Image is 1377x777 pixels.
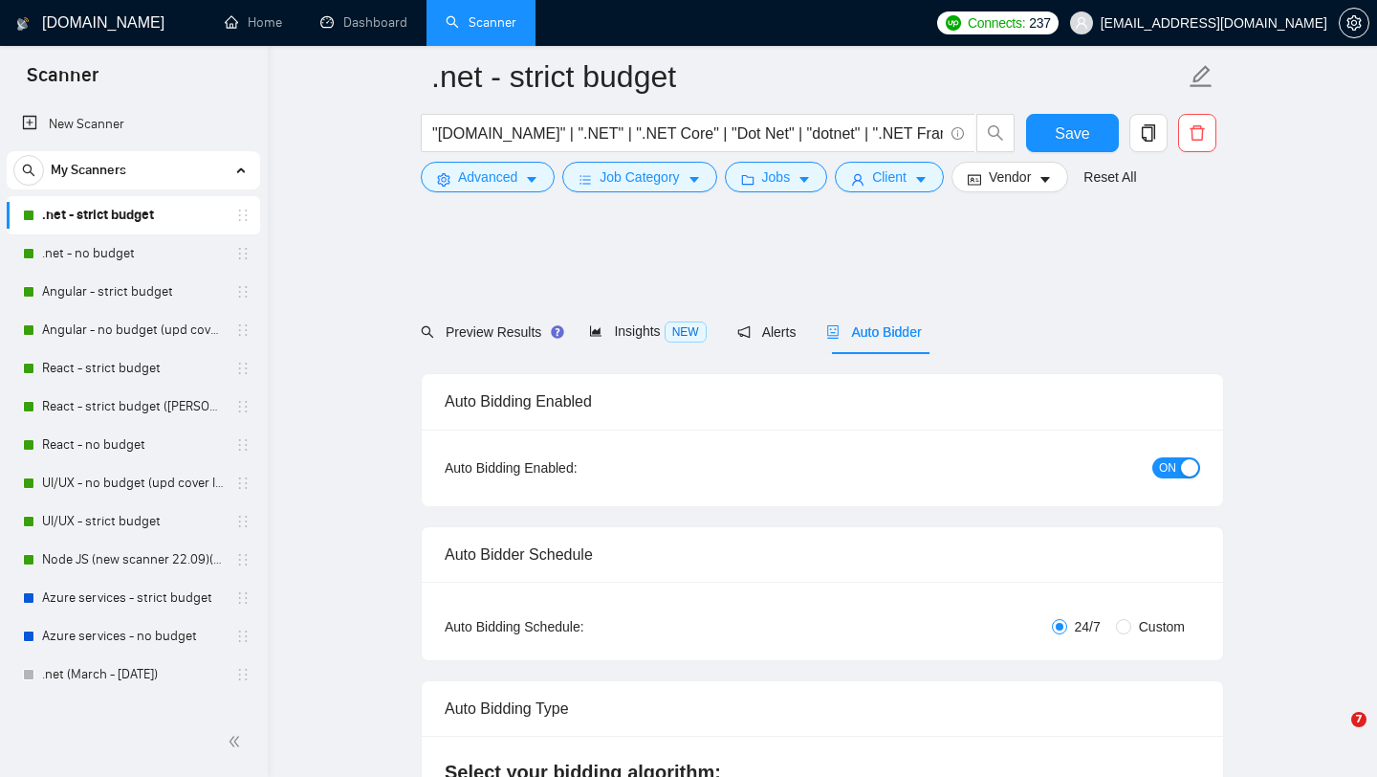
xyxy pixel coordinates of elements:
[1083,166,1136,188] a: Reset All
[549,323,566,341] div: Tooltip anchor
[1339,15,1369,31] a: setting
[851,172,864,187] span: user
[235,322,251,338] span: holder
[235,514,251,529] span: holder
[421,162,555,192] button: settingAdvancedcaret-down
[600,166,679,188] span: Job Category
[589,323,706,339] span: Insights
[42,617,224,655] a: Azure services - no budget
[976,114,1015,152] button: search
[1075,16,1088,30] span: user
[1339,8,1369,38] button: setting
[42,464,224,502] a: UI/UX - no budget (upd cover letter)
[421,325,434,339] span: search
[235,552,251,567] span: holder
[525,172,538,187] span: caret-down
[1130,124,1167,142] span: copy
[42,502,224,541] a: UI/UX - strict budget
[1038,172,1052,187] span: caret-down
[1029,12,1050,33] span: 237
[437,172,450,187] span: setting
[445,457,696,478] div: Auto Bidding Enabled:
[235,399,251,414] span: holder
[235,476,251,491] span: holder
[421,324,558,340] span: Preview Results
[235,208,251,223] span: holder
[235,284,251,300] span: holder
[446,14,516,31] a: searchScanner
[235,667,251,682] span: holder
[235,590,251,606] span: holder
[42,311,224,349] a: Angular - no budget (upd cover letter)
[445,616,696,637] div: Auto Bidding Schedule:
[235,246,251,261] span: holder
[762,166,791,188] span: Jobs
[1351,712,1366,727] span: 7
[951,127,964,140] span: info-circle
[977,124,1014,142] span: search
[42,655,224,694] a: .net (March - [DATE])
[11,61,114,101] span: Scanner
[725,162,828,192] button: folderJobscaret-down
[1179,124,1215,142] span: delete
[737,325,751,339] span: notification
[1159,457,1176,478] span: ON
[445,527,1200,582] div: Auto Bidder Schedule
[826,325,840,339] span: robot
[562,162,716,192] button: barsJob Categorycaret-down
[16,9,30,39] img: logo
[951,162,1068,192] button: idcardVendorcaret-down
[42,579,224,617] a: Azure services - strict budget
[42,349,224,388] a: React - strict budget
[741,172,754,187] span: folder
[228,732,247,751] span: double-left
[320,14,407,31] a: dashboardDashboard
[989,166,1031,188] span: Vendor
[458,166,517,188] span: Advanced
[13,155,44,186] button: search
[431,53,1185,100] input: Scanner name...
[1131,616,1192,637] span: Custom
[968,12,1025,33] span: Connects:
[1189,64,1213,89] span: edit
[946,15,961,31] img: upwork-logo.png
[42,426,224,464] a: React - no budget
[665,322,707,343] span: NEW
[1026,114,1119,152] button: Save
[235,629,251,644] span: holder
[1312,712,1358,758] iframe: Intercom live chat
[968,172,981,187] span: idcard
[798,172,811,187] span: caret-down
[235,705,251,721] span: holder
[589,324,602,338] span: area-chart
[1055,122,1089,145] span: Save
[1340,15,1368,31] span: setting
[914,172,928,187] span: caret-down
[42,273,224,311] a: Angular - strict budget
[14,164,43,177] span: search
[1178,114,1216,152] button: delete
[579,172,592,187] span: bars
[432,122,943,145] input: Search Freelance Jobs...
[42,234,224,273] a: .net - no budget
[235,361,251,376] span: holder
[445,681,1200,736] div: Auto Bidding Type
[235,437,251,453] span: holder
[51,151,126,189] span: My Scanners
[737,324,797,340] span: Alerts
[22,105,245,144] a: New Scanner
[835,162,944,192] button: userClientcaret-down
[42,388,224,426] a: React - strict budget ([PERSON_NAME] Account) (upd cover letter)
[42,694,224,732] a: Azure services (March - [DATE])
[1129,114,1168,152] button: copy
[1067,616,1108,637] span: 24/7
[225,14,282,31] a: homeHome
[872,166,907,188] span: Client
[826,324,921,340] span: Auto Bidder
[42,541,224,579] a: Node JS (new scanner 22.09)(upd cover letter)
[7,105,260,144] li: New Scanner
[42,196,224,234] a: .net - strict budget
[688,172,701,187] span: caret-down
[445,374,1200,429] div: Auto Bidding Enabled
